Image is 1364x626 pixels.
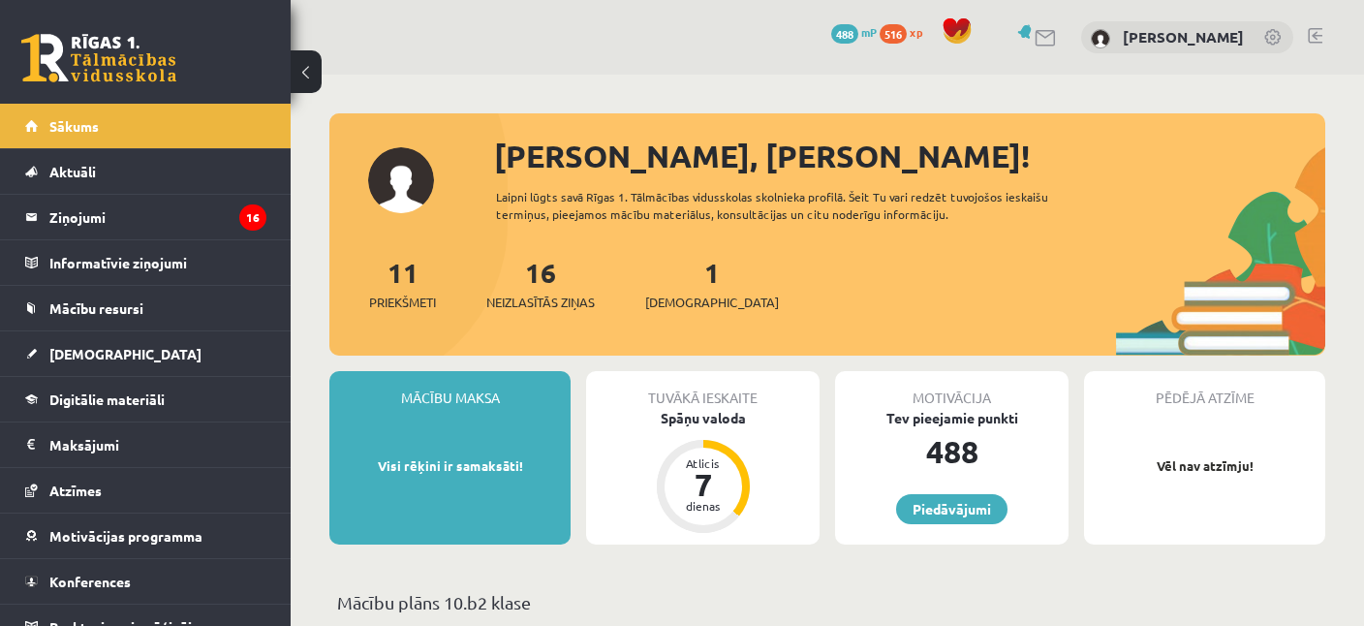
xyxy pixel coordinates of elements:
[674,500,732,512] div: dienas
[486,255,595,312] a: 16Neizlasītās ziņas
[25,514,266,558] a: Motivācijas programma
[496,188,1094,223] div: Laipni lūgts savā Rīgas 1. Tālmācības vidusskolas skolnieka profilā. Šeit Tu vari redzēt tuvojošo...
[835,371,1069,408] div: Motivācija
[586,408,820,428] div: Spāņu valoda
[896,494,1007,524] a: Piedāvājumi
[25,195,266,239] a: Ziņojumi16
[49,482,102,499] span: Atzīmes
[880,24,907,44] span: 516
[25,331,266,376] a: [DEMOGRAPHIC_DATA]
[674,457,732,469] div: Atlicis
[880,24,932,40] a: 516 xp
[49,573,131,590] span: Konferences
[645,293,779,312] span: [DEMOGRAPHIC_DATA]
[25,149,266,194] a: Aktuāli
[1123,27,1244,47] a: [PERSON_NAME]
[49,117,99,135] span: Sākums
[25,286,266,330] a: Mācību resursi
[645,255,779,312] a: 1[DEMOGRAPHIC_DATA]
[21,34,176,82] a: Rīgas 1. Tālmācības vidusskola
[25,559,266,604] a: Konferences
[586,408,820,536] a: Spāņu valoda Atlicis 7 dienas
[25,468,266,513] a: Atzīmes
[49,423,266,467] legend: Maksājumi
[49,163,96,180] span: Aktuāli
[239,204,266,231] i: 16
[835,428,1069,475] div: 488
[369,255,436,312] a: 11Priekšmeti
[494,133,1325,179] div: [PERSON_NAME], [PERSON_NAME]!
[49,195,266,239] legend: Ziņojumi
[831,24,877,40] a: 488 mP
[1084,371,1325,408] div: Pēdējā atzīme
[49,299,143,317] span: Mācību resursi
[1094,456,1316,476] p: Vēl nav atzīmju!
[25,104,266,148] a: Sākums
[831,24,858,44] span: 488
[1091,29,1110,48] img: Haralds Romanovskis
[339,456,561,476] p: Visi rēķini ir samaksāti!
[835,408,1069,428] div: Tev pieejamie punkti
[337,589,1317,615] p: Mācību plāns 10.b2 klase
[25,377,266,422] a: Digitālie materiāli
[49,391,165,408] span: Digitālie materiāli
[25,240,266,285] a: Informatīvie ziņojumi
[49,345,201,362] span: [DEMOGRAPHIC_DATA]
[586,371,820,408] div: Tuvākā ieskaite
[49,527,202,545] span: Motivācijas programma
[486,293,595,312] span: Neizlasītās ziņas
[674,469,732,500] div: 7
[25,423,266,467] a: Maksājumi
[329,371,571,408] div: Mācību maksa
[910,24,922,40] span: xp
[369,293,436,312] span: Priekšmeti
[49,240,266,285] legend: Informatīvie ziņojumi
[861,24,877,40] span: mP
